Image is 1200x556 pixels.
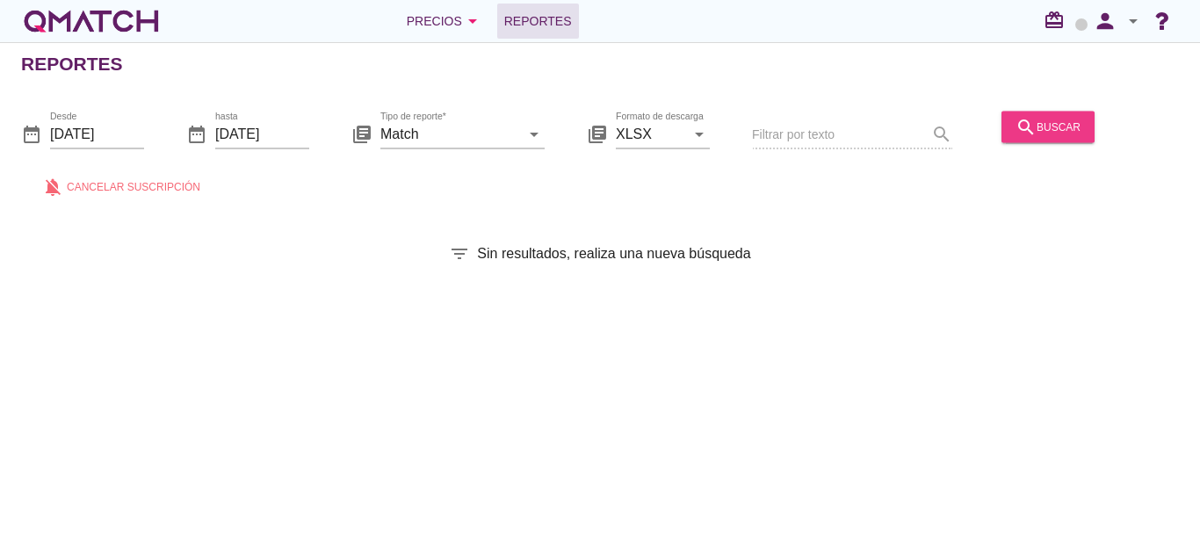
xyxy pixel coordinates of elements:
[50,119,144,148] input: Desde
[21,50,123,78] h2: Reportes
[1123,11,1144,32] i: arrow_drop_down
[1088,9,1123,33] i: person
[1044,10,1072,31] i: redeem
[186,123,207,144] i: date_range
[616,119,685,148] input: Formato de descarga
[407,11,483,32] div: Precios
[351,123,372,144] i: library_books
[524,123,545,144] i: arrow_drop_down
[1016,116,1037,137] i: search
[393,4,497,39] button: Precios
[1001,111,1095,142] button: buscar
[689,123,710,144] i: arrow_drop_down
[587,123,608,144] i: library_books
[477,243,750,264] span: Sin resultados, realiza una nueva búsqueda
[1016,116,1081,137] div: buscar
[21,123,42,144] i: date_range
[449,243,470,264] i: filter_list
[215,119,309,148] input: hasta
[380,119,520,148] input: Tipo de reporte*
[28,170,214,202] button: Cancelar suscripción
[504,11,572,32] span: Reportes
[67,178,200,194] span: Cancelar suscripción
[42,176,67,197] i: notifications_off
[21,4,162,39] a: white-qmatch-logo
[462,11,483,32] i: arrow_drop_down
[497,4,579,39] a: Reportes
